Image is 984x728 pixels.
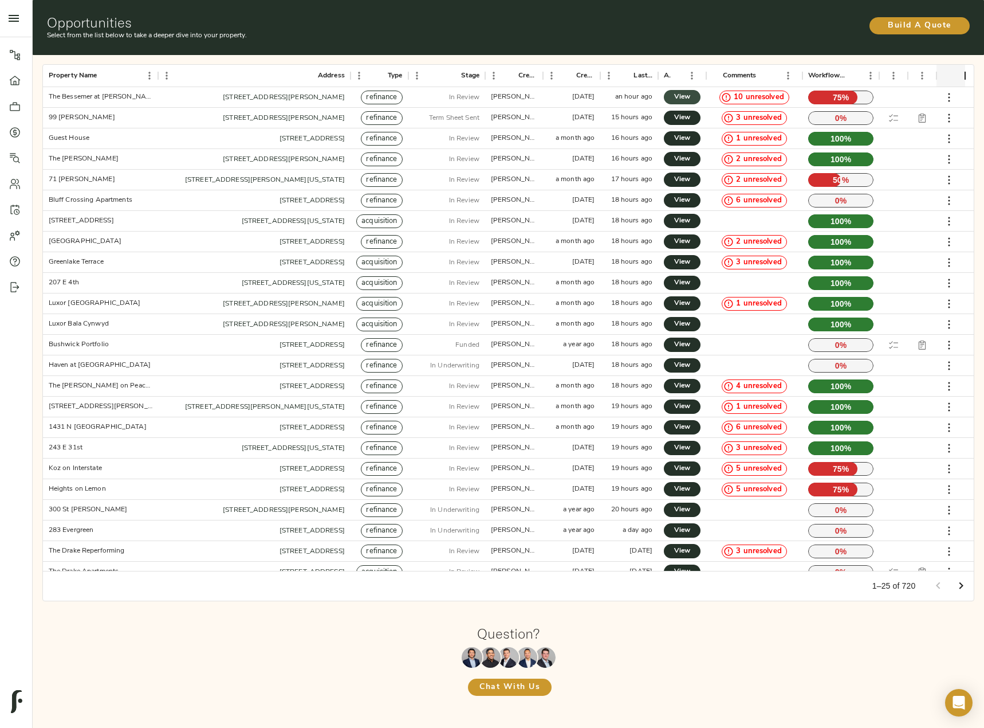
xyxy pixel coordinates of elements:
a: [STREET_ADDRESS][PERSON_NAME][US_STATE] [185,404,345,410]
span: % [840,195,847,206]
span: View [675,91,689,103]
p: Funded [455,340,479,350]
div: 4 unresolved [722,379,787,393]
div: Property Name [49,65,97,87]
span: refinance [361,340,402,351]
span: 4 unresolved [731,381,786,392]
p: In Review [449,237,479,247]
span: refinance [361,361,402,371]
p: 0 [808,194,873,208]
div: 18 hours ago [611,195,653,205]
div: zach@fulcrumlendingcorp.com [491,237,537,246]
a: View [664,420,700,435]
a: [STREET_ADDRESS][PERSON_NAME] [223,156,345,163]
div: 18 hours ago [611,361,653,370]
p: In Review [449,422,479,433]
div: 7 days ago [572,154,595,164]
p: In Review [449,175,479,185]
div: Created By [485,65,543,87]
div: 18 hours ago [611,381,653,391]
a: View [664,565,700,579]
div: Luxor Montgomeryville [49,299,141,308]
p: 100 [808,152,873,166]
button: Sort [671,68,687,84]
span: refinance [361,92,402,103]
span: View [675,277,689,289]
button: Menu [862,67,879,84]
span: 3 unresolved [731,113,786,124]
p: In Review [449,381,479,392]
div: Bushwick Portfolio [49,340,109,350]
img: Justin Stamp [535,647,556,668]
p: 50 [808,173,873,187]
button: Menu [141,67,158,84]
button: Menu [158,67,175,84]
div: 19 hours ago [611,422,653,432]
div: Comments [706,65,802,87]
span: acquisition [357,216,402,227]
div: 1 unresolved [722,400,787,414]
span: View [675,132,689,144]
p: In Review [449,134,479,144]
span: View [675,421,689,433]
span: refinance [361,381,402,392]
a: [STREET_ADDRESS] [280,383,345,390]
span: % [840,360,847,371]
a: View [664,234,700,249]
div: Stage [461,65,479,87]
button: Menu [543,67,560,84]
img: Maxwell Wu [462,647,482,668]
a: [STREET_ADDRESS] [280,342,345,349]
span: 2 unresolved [731,237,786,248]
div: 99 Rogers [49,113,115,123]
p: In Review [449,299,479,309]
div: 18 hours ago [611,216,653,226]
div: Created [576,65,595,87]
div: Created [543,65,601,87]
span: 5 unresolved [731,464,786,475]
button: Sort [560,68,576,84]
a: View [664,276,700,290]
span: % [844,298,852,310]
a: [STREET_ADDRESS] [280,259,345,266]
div: 19 hours ago [611,402,653,412]
span: acquisition [357,299,402,310]
a: View [664,461,700,476]
div: a month ago [556,175,595,185]
span: 3 unresolved [731,257,786,268]
a: [STREET_ADDRESS][PERSON_NAME] [223,321,345,328]
span: acquisition [357,319,402,330]
div: Actions [658,65,706,87]
a: [STREET_ADDRESS] [280,527,345,534]
div: a month ago [556,381,595,391]
div: 5 unresolved [722,462,787,476]
button: Menu [485,67,502,84]
p: 0 [808,111,873,125]
button: Menu [885,67,902,84]
div: 6 unresolved [722,194,787,208]
span: 6 unresolved [731,195,786,206]
div: Report [908,65,936,87]
div: Type [388,65,403,87]
div: Created By [518,65,537,87]
a: [STREET_ADDRESS] [280,465,345,472]
a: [STREET_ADDRESS][US_STATE] [242,218,345,225]
a: [STREET_ADDRESS][US_STATE] [242,280,345,287]
div: justin@fulcrumlendingcorp.com [491,361,537,370]
div: zach@fulcrumlendingcorp.com [491,402,537,412]
div: Workflow Progress [808,65,846,87]
div: 1 unresolved [722,132,787,146]
span: View [675,380,689,392]
a: [STREET_ADDRESS][PERSON_NAME] [223,115,345,122]
a: [STREET_ADDRESS][PERSON_NAME][US_STATE] [185,177,345,183]
div: 3 unresolved [722,111,787,125]
p: In Review [449,319,479,330]
div: 3 unresolved [722,441,787,455]
div: a month ago [556,299,595,308]
div: 18 hours ago [611,340,653,350]
span: View [675,463,689,475]
div: 3 years ago [572,113,595,123]
div: Bluff Crossing Apartments [49,195,132,205]
div: 153 East 26th Street [49,216,114,226]
div: justin@fulcrumlendingcorp.com [491,319,537,329]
